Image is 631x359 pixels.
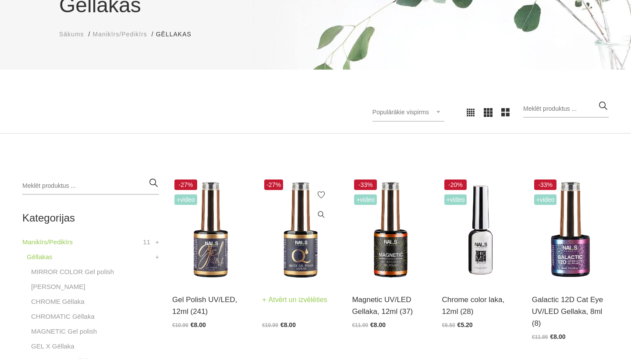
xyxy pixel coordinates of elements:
[59,31,84,38] span: Sākums
[92,30,147,39] a: Manikīrs/Pedikīrs
[532,294,609,330] a: Galactic 12D Cat Eye UV/LED Gellaka, 8ml (8)
[27,252,52,262] a: Gēllakas
[550,333,565,340] span: €8.00
[172,322,188,328] span: €10.90
[370,321,386,328] span: €8.00
[354,179,377,190] span: -33%
[262,294,327,306] a: Atvērt un izvēlēties
[262,322,278,328] span: €10.90
[532,334,548,340] span: €11.86
[31,267,114,277] a: MIRROR COLOR Gel polish
[31,296,85,307] a: CHROME Gēllaka
[457,321,473,328] span: €5.20
[174,179,197,190] span: -27%
[31,326,97,337] a: MAGNETIC Gel polish
[442,294,519,317] a: Chrome color laka, 12ml (28)
[22,237,73,247] a: Manikīrs/Pedikīrs
[174,194,197,205] span: +Video
[172,177,249,283] img: Ilgnoturīga, intensīvi pigmentēta gellaka. Viegli klājas, lieliski žūst, nesaraujas, neatkāpjas n...
[31,311,95,322] a: CHROMATIC Gēllaka
[22,177,159,195] input: Meklēt produktus ...
[22,212,159,224] h2: Kategorijas
[264,179,283,190] span: -27%
[280,321,296,328] span: €8.00
[523,100,609,118] input: Meklēt produktus ...
[354,194,377,205] span: +Video
[442,322,455,328] span: €6.50
[444,179,467,190] span: -20%
[352,322,368,328] span: €11.90
[352,294,429,317] a: Magnetic UV/LED Gellaka, 12ml (37)
[31,282,85,292] a: [PERSON_NAME]
[59,30,84,39] a: Sākums
[172,294,249,317] a: Gel Polish UV/LED, 12ml (241)
[156,30,200,39] li: Gēllakas
[352,177,429,283] img: Ilgnoturīga gellaka, kas sastāv no metāla mikrodaļiņām, kuras īpaša magnēta ietekmē var pārvērst ...
[262,177,339,283] img: Ātri, ērti un vienkārši!Intensīvi pigmentēta gellaka, kas perfekti klājas arī vienā slānī, tādā v...
[31,341,74,352] a: GEL X Gēllaka
[444,194,467,205] span: +Video
[143,237,150,247] span: 11
[372,109,429,116] span: Populārākie vispirms
[534,179,557,190] span: -33%
[92,31,147,38] span: Manikīrs/Pedikīrs
[442,177,519,283] img: Paredzēta hromēta jeb spoguļspīduma efekta veidošanai uz pilnas naga plātnes vai atsevišķiem diza...
[191,321,206,328] span: €8.00
[534,194,557,205] span: +Video
[532,177,609,283] img: Daudzdimensionāla magnētiskā gellaka, kas satur smalkas, atstarojošas hroma daļiņas. Ar īpaša mag...
[155,237,159,247] a: +
[155,252,159,262] a: +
